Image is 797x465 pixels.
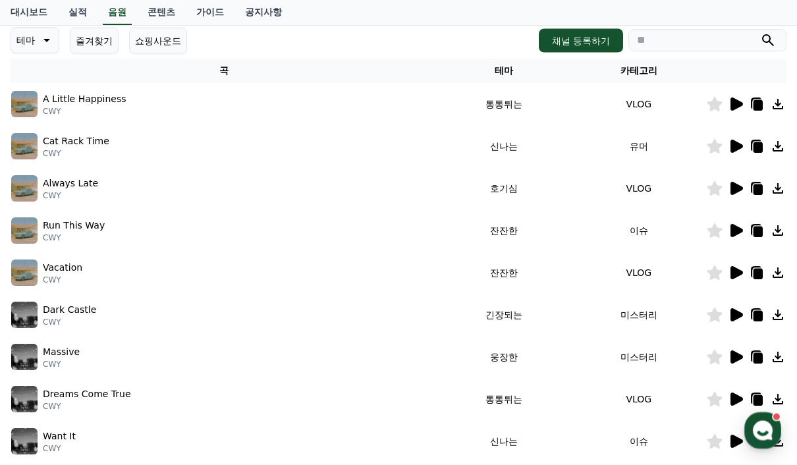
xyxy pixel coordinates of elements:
[572,379,706,421] td: VLOG
[437,84,571,126] td: 통통튀는
[572,337,706,379] td: 미스터리
[11,92,38,118] img: music
[43,107,126,117] p: CWY
[70,28,119,54] button: 즐겨찾기
[437,294,571,337] td: 긴장되는
[43,388,131,402] p: Dreams Come True
[11,176,38,202] img: music
[11,302,38,329] img: music
[572,294,706,337] td: 미스터리
[437,210,571,252] td: 잔잔한
[43,346,80,360] p: Massive
[43,444,76,454] p: CWY
[437,379,571,421] td: 통통튀는
[43,93,126,107] p: A Little Happiness
[437,168,571,210] td: 호기심
[11,260,38,287] img: music
[43,135,109,149] p: Cat Rack Time
[43,177,98,191] p: Always Late
[539,29,623,53] button: 채널 등록하기
[11,344,38,371] img: music
[572,210,706,252] td: 이슈
[43,430,76,444] p: Want It
[43,402,131,412] p: CWY
[4,356,87,389] a: 홈
[437,252,571,294] td: 잔잔한
[572,252,706,294] td: VLOG
[572,84,706,126] td: VLOG
[11,134,38,160] img: music
[43,275,82,286] p: CWY
[11,387,38,413] img: music
[16,32,35,50] p: 테마
[437,421,571,463] td: 신나는
[121,376,136,387] span: 대화
[43,233,105,244] p: CWY
[129,28,187,54] button: 쇼핑사운드
[572,421,706,463] td: 이슈
[43,149,109,159] p: CWY
[43,360,80,370] p: CWY
[11,59,437,84] th: 곡
[204,375,219,386] span: 설정
[43,219,105,233] p: Run This Way
[572,126,706,168] td: 유머
[170,356,253,389] a: 설정
[437,59,571,84] th: 테마
[572,168,706,210] td: VLOG
[87,356,170,389] a: 대화
[572,59,706,84] th: 카테고리
[41,375,49,386] span: 홈
[11,28,59,54] button: 테마
[43,261,82,275] p: Vacation
[437,126,571,168] td: 신나는
[43,317,96,328] p: CWY
[437,337,571,379] td: 웅장한
[43,191,98,202] p: CWY
[11,218,38,244] img: music
[11,429,38,455] img: music
[43,304,96,317] p: Dark Castle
